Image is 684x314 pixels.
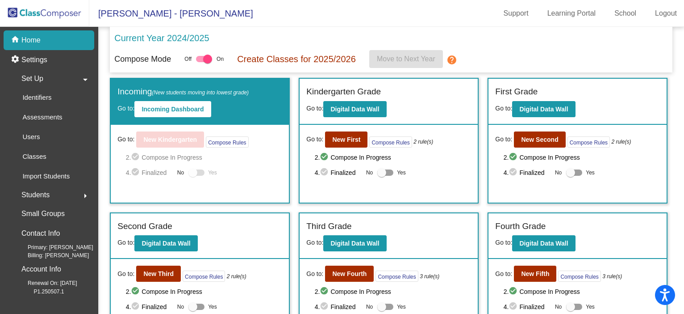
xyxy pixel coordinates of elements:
[21,55,47,65] p: Settings
[509,152,519,163] mat-icon: check_circle
[22,132,40,142] p: Users
[131,301,142,312] mat-icon: check_circle
[143,270,174,277] b: New Third
[21,263,61,276] p: Account Info
[117,85,249,98] label: Incoming
[22,92,51,103] p: Identifiers
[306,269,323,279] span: Go to:
[512,101,575,117] button: Digital Data Wall
[142,240,190,247] b: Digital Data Wall
[323,235,386,251] button: Digital Data Wall
[495,85,538,98] label: First Grade
[13,279,77,287] span: Renewal On: [DATE]
[208,301,217,312] span: Yes
[21,189,50,201] span: Students
[315,152,471,163] span: 2. Compose In Progress
[21,72,43,85] span: Set Up
[519,240,568,247] b: Digital Data Wall
[183,271,225,282] button: Compose Rules
[80,74,91,85] mat-icon: arrow_drop_down
[13,251,89,259] span: Billing: [PERSON_NAME]
[143,136,197,143] b: New Kindergarten
[208,167,217,178] span: Yes
[126,167,173,178] span: 4. Finalized
[332,136,360,143] b: New First
[607,6,643,21] a: School
[504,286,660,297] span: 2. Compose In Progress
[11,35,21,46] mat-icon: home
[177,169,184,177] span: No
[366,303,373,311] span: No
[366,169,373,177] span: No
[446,55,457,65] mat-icon: help
[375,271,418,282] button: Compose Rules
[315,286,471,297] span: 2. Compose In Progress
[315,167,362,178] span: 4. Finalized
[509,301,519,312] mat-icon: check_circle
[22,151,46,162] p: Classes
[369,136,412,148] button: Compose Rules
[325,132,367,148] button: New First
[330,240,379,247] b: Digital Data Wall
[648,6,684,21] a: Logout
[397,167,406,178] span: Yes
[22,171,70,182] p: Import Students
[330,106,379,113] b: Digital Data Wall
[142,106,204,113] b: Incoming Dashboard
[136,132,204,148] button: New Kindergarten
[134,235,197,251] button: Digital Data Wall
[306,135,323,144] span: Go to:
[495,220,546,233] label: Fourth Grade
[519,106,568,113] b: Digital Data Wall
[325,266,374,282] button: New Fourth
[126,301,173,312] span: 4. Finalized
[369,50,443,68] button: Move to Next Year
[306,220,351,233] label: Third Grade
[237,52,356,66] p: Create Classes for 2025/2026
[413,138,433,146] i: 2 rule(s)
[21,227,60,240] p: Contact Info
[521,136,558,143] b: New Second
[320,167,330,178] mat-icon: check_circle
[514,132,565,148] button: New Second
[131,152,142,163] mat-icon: check_circle
[320,301,330,312] mat-icon: check_circle
[126,286,283,297] span: 2. Compose In Progress
[117,269,134,279] span: Go to:
[420,272,439,280] i: 3 rule(s)
[117,220,172,233] label: Second Grade
[21,208,65,220] p: Small Groups
[136,266,181,282] button: New Third
[512,235,575,251] button: Digital Data Wall
[377,55,435,63] span: Move to Next Year
[21,35,41,46] p: Home
[117,239,134,246] span: Go to:
[131,286,142,297] mat-icon: check_circle
[177,303,184,311] span: No
[306,239,323,246] span: Go to:
[114,53,171,65] p: Compose Mode
[504,167,551,178] span: 4. Finalized
[332,270,367,277] b: New Fourth
[504,301,551,312] span: 4. Finalized
[495,239,512,246] span: Go to:
[567,136,610,148] button: Compose Rules
[117,135,134,144] span: Go to:
[80,191,91,201] mat-icon: arrow_right
[514,266,556,282] button: New Fifth
[558,271,601,282] button: Compose Rules
[217,55,224,63] span: On
[586,301,595,312] span: Yes
[320,152,330,163] mat-icon: check_circle
[320,286,330,297] mat-icon: check_circle
[13,243,93,251] span: Primary: [PERSON_NAME]
[89,6,253,21] span: [PERSON_NAME] - [PERSON_NAME]
[323,101,386,117] button: Digital Data Wall
[555,169,562,177] span: No
[227,272,246,280] i: 2 rule(s)
[306,105,323,112] span: Go to:
[509,286,519,297] mat-icon: check_circle
[495,269,512,279] span: Go to:
[131,167,142,178] mat-icon: check_circle
[540,6,603,21] a: Learning Portal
